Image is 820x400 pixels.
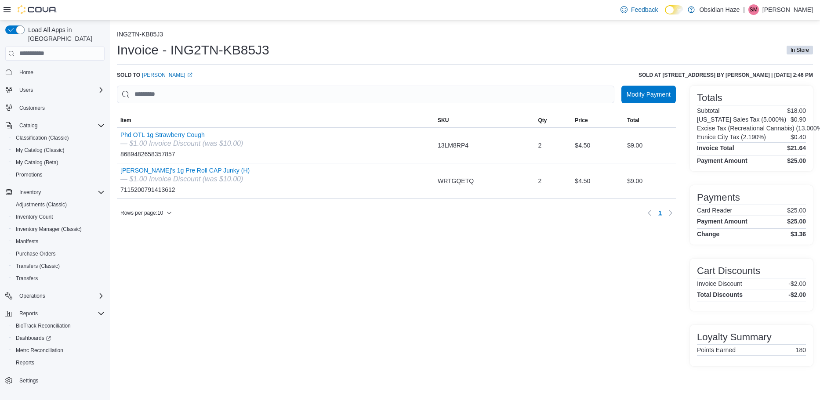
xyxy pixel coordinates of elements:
h4: Total Discounts [697,291,743,298]
button: My Catalog (Classic) [9,144,108,156]
span: Purchase Orders [16,250,56,257]
span: In Store [787,46,813,54]
span: Promotions [16,171,43,178]
div: 2 [535,137,572,154]
span: Catalog [19,122,37,129]
button: Users [16,85,36,95]
input: Dark Mode [665,5,683,14]
h4: $25.00 [787,218,806,225]
span: Settings [19,377,38,384]
h6: Sold at [STREET_ADDRESS] by [PERSON_NAME] | [DATE] 2:46 PM [639,72,813,79]
span: Inventory [16,187,105,198]
p: $0.90 [791,116,806,123]
div: Soledad Muro [748,4,759,15]
h6: Card Reader [697,207,732,214]
button: Settings [2,374,108,387]
button: ING2TN-KB85J3 [117,31,163,38]
button: Transfers [9,272,108,285]
h4: $3.36 [791,231,806,238]
span: Reports [19,310,38,317]
a: Dashboards [9,332,108,344]
span: Transfers [16,275,38,282]
button: Customers [2,101,108,114]
button: Operations [2,290,108,302]
span: Manifests [12,236,105,247]
span: 1 [658,209,662,217]
h6: Points Earned [697,346,736,353]
span: Rows per page : 10 [120,209,163,216]
span: My Catalog (Classic) [16,147,65,154]
input: This is a search bar. As you type, the results lower in the page will automatically filter. [117,86,614,103]
button: Classification (Classic) [9,132,108,144]
span: Purchase Orders [12,249,105,259]
a: Reports [12,357,38,368]
a: [PERSON_NAME]External link [142,72,192,79]
span: Adjustments (Classic) [12,199,105,210]
p: $25.00 [787,207,806,214]
button: Purchase Orders [9,248,108,260]
span: BioTrack Reconciliation [16,322,71,329]
span: Operations [16,291,105,301]
button: Reports [9,357,108,369]
button: BioTrack Reconciliation [9,320,108,332]
span: My Catalog (Classic) [12,145,105,155]
span: Classification (Classic) [16,134,69,141]
span: Total [627,117,639,124]
nav: An example of EuiBreadcrumbs [117,31,813,40]
button: Inventory [16,187,44,198]
a: Feedback [617,1,661,18]
span: In Store [791,46,809,54]
p: 180 [796,346,806,353]
h4: Change [697,231,719,238]
span: Inventory Manager (Classic) [16,226,82,233]
button: Catalog [2,119,108,132]
button: Reports [16,308,41,319]
nav: Pagination for table: MemoryTable from EuiInMemoryTable [644,206,676,220]
a: Dashboards [12,333,54,343]
div: 7115200791413612 [120,167,250,195]
button: Promotions [9,169,108,181]
span: Feedback [631,5,658,14]
div: $4.50 [571,172,624,190]
button: Operations [16,291,49,301]
span: Reports [16,308,105,319]
button: Inventory [2,186,108,198]
h4: $21.64 [787,144,806,151]
span: Inventory Count [16,213,53,220]
a: Home [16,67,37,78]
h4: Payment Amount [697,218,747,225]
h6: Eunice City Tax (2.190%) [697,133,766,141]
h6: Subtotal [697,107,719,114]
img: Cova [18,5,57,14]
span: Transfers (Classic) [12,261,105,271]
div: 8689482658357857 [120,131,243,159]
span: Settings [16,375,105,386]
button: Catalog [16,120,41,131]
h6: Invoice Discount [697,280,742,287]
button: My Catalog (Beta) [9,156,108,169]
div: $9.00 [624,137,676,154]
span: Price [575,117,588,124]
button: Page 1 of 1 [655,206,665,220]
span: Users [16,85,105,95]
span: Transfers (Classic) [16,263,60,270]
span: SM [750,4,758,15]
h1: Invoice - ING2TN-KB85J3 [117,41,269,59]
a: Inventory Manager (Classic) [12,224,85,234]
button: Rows per page:10 [117,208,175,218]
button: Transfers (Classic) [9,260,108,272]
p: $18.00 [787,107,806,114]
button: [PERSON_NAME]'s 1g Pre Roll CAP Junky (H) [120,167,250,174]
span: Transfers [12,273,105,284]
div: $4.50 [571,137,624,154]
a: Purchase Orders [12,249,59,259]
a: Classification (Classic) [12,133,73,143]
span: Users [19,86,33,94]
button: Adjustments (Classic) [9,198,108,211]
button: Next page [665,208,676,218]
button: Modify Payment [621,86,676,103]
span: Catalog [16,120,105,131]
div: 2 [535,172,572,190]
a: Promotions [12,169,46,180]
p: [PERSON_NAME] [762,4,813,15]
